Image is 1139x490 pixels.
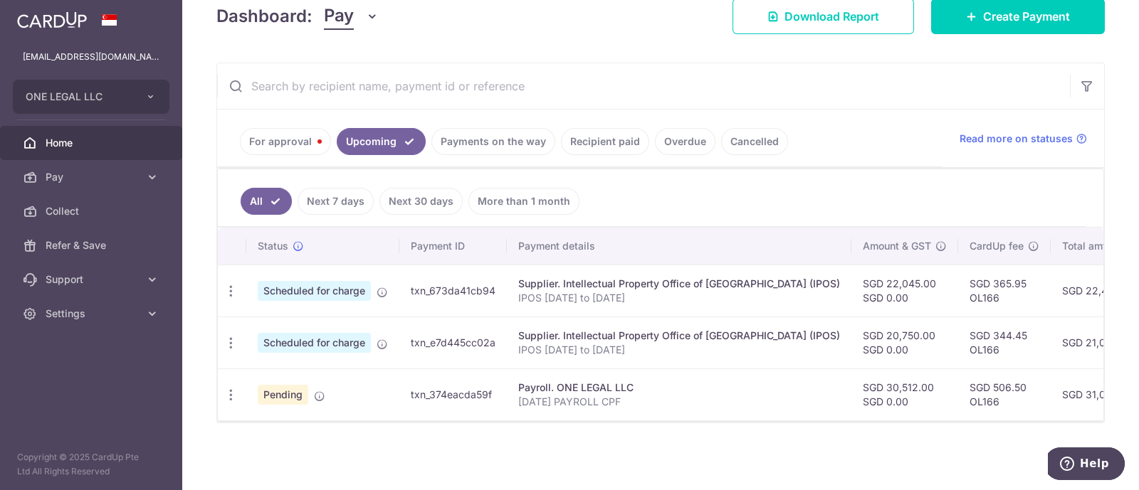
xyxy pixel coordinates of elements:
[958,265,1051,316] td: SGD 365.95 OL166
[958,368,1051,420] td: SGD 506.50 OL166
[46,272,140,287] span: Support
[23,50,159,64] p: [EMAIL_ADDRESS][DOMAIN_NAME]
[851,316,958,368] td: SGD 20,750.00 SGD 0.00
[561,128,649,155] a: Recipient paid
[399,316,507,368] td: txn_e7d445cc02a
[46,170,140,184] span: Pay
[216,4,313,29] h4: Dashboard:
[46,136,140,150] span: Home
[399,228,507,265] th: Payment ID
[32,10,61,23] span: Help
[324,3,379,30] button: Pay
[399,265,507,316] td: txn_673da41cb94
[518,277,840,291] div: Supplier. Intellectual Property Office of [GEOGRAPHIC_DATA] (IPOS)
[258,281,371,301] span: Scheduled for charge
[958,316,1051,368] td: SGD 344.45 OL166
[46,238,140,252] span: Refer & Save
[379,188,463,215] a: Next 30 days
[13,80,169,114] button: ONE LEGAL LLC
[258,239,288,253] span: Status
[960,132,1073,146] span: Read more on statuses
[324,3,354,30] span: Pay
[399,368,507,420] td: txn_374eacda59f
[518,343,840,357] p: IPOS [DATE] to [DATE]
[851,265,958,316] td: SGD 22,045.00 SGD 0.00
[258,333,371,353] span: Scheduled for charge
[1048,447,1125,483] iframe: Opens a widget where you can find more information
[851,368,958,420] td: SGD 30,512.00 SGD 0.00
[431,128,555,155] a: Payments on the way
[518,395,840,409] p: [DATE] PAYROLL CPF
[863,239,931,253] span: Amount & GST
[1062,239,1109,253] span: Total amt.
[983,8,1070,25] span: Create Payment
[337,128,426,155] a: Upcoming
[507,228,851,265] th: Payment details
[46,307,140,321] span: Settings
[518,291,840,305] p: IPOS [DATE] to [DATE]
[217,63,1070,109] input: Search by recipient name, payment id or reference
[298,188,374,215] a: Next 7 days
[241,188,292,215] a: All
[970,239,1024,253] span: CardUp fee
[960,132,1087,146] a: Read more on statuses
[26,90,131,104] span: ONE LEGAL LLC
[46,204,140,218] span: Collect
[240,128,331,155] a: For approval
[655,128,715,155] a: Overdue
[518,380,840,395] div: Payroll. ONE LEGAL LLC
[721,128,788,155] a: Cancelled
[17,11,87,28] img: CardUp
[258,385,308,405] span: Pending
[468,188,579,215] a: More than 1 month
[784,8,879,25] span: Download Report
[518,329,840,343] div: Supplier. Intellectual Property Office of [GEOGRAPHIC_DATA] (IPOS)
